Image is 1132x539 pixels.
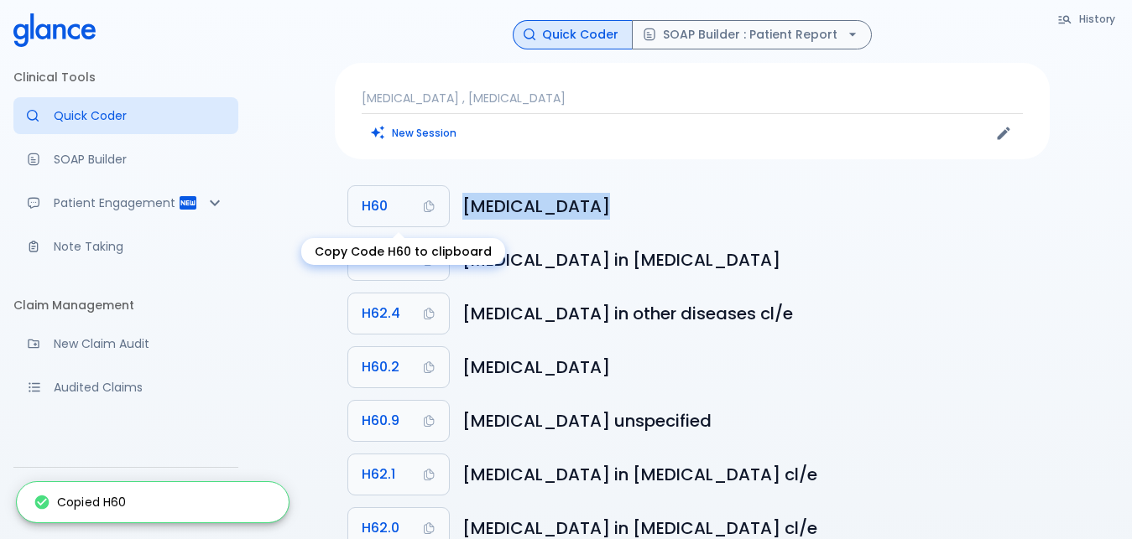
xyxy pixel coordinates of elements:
[13,97,238,134] a: Moramiz: Find ICD10AM codes instantly
[462,461,1036,488] h6: Otitis externa in viral diseases classified elsewhere
[13,369,238,406] a: View audited claims
[54,238,225,255] p: Note Taking
[362,409,399,433] span: H60.9
[362,194,388,218] span: H60
[362,90,1023,106] p: [MEDICAL_DATA] , [MEDICAL_DATA]
[13,57,238,97] li: Clinical Tools
[13,228,238,265] a: Advanced note-taking
[348,454,449,495] button: Copy Code H62.1 to clipboard
[348,186,449,226] button: Copy Code H60 to clipboard
[362,463,395,486] span: H62.1
[13,474,238,532] div: [PERSON_NAME]abeer
[362,302,400,325] span: H62.4
[462,354,1036,381] h6: Malignant otitis externa
[54,151,225,168] p: SOAP Builder
[462,300,1036,327] h6: Otitis externa in other diseases classified elsewhere
[54,379,225,396] p: Audited Claims
[348,347,449,387] button: Copy Code H60.2 to clipboard
[362,355,399,379] span: H60.2
[54,194,178,211] p: Patient Engagement
[13,325,238,362] a: Audit a new claim
[991,121,1016,146] button: Edit
[13,141,238,178] a: Docugen: Compose a clinical documentation in seconds
[348,401,449,441] button: Copy Code H60.9 to clipboard
[1049,7,1125,31] button: History
[13,412,238,449] a: Monitor progress of claim corrections
[632,20,872,49] button: SOAP Builder : Patient Report
[54,335,225,352] p: New Claim Audit
[462,193,1036,220] h6: Otitis externa
[513,20,633,49] button: Quick Coder
[34,487,127,517] div: Copied H60
[13,184,238,221] div: Patient Reports & Referrals
[13,285,238,325] li: Claim Management
[348,293,449,334] button: Copy Code H62.4 to clipboard
[301,238,505,265] div: Copy Code H60 to clipboard
[54,107,225,124] p: Quick Coder
[462,246,1036,273] h6: Otitis externa in mycoses
[462,407,1036,434] h6: Otitis externa, unspecified
[362,121,467,145] button: Clears all inputs and results.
